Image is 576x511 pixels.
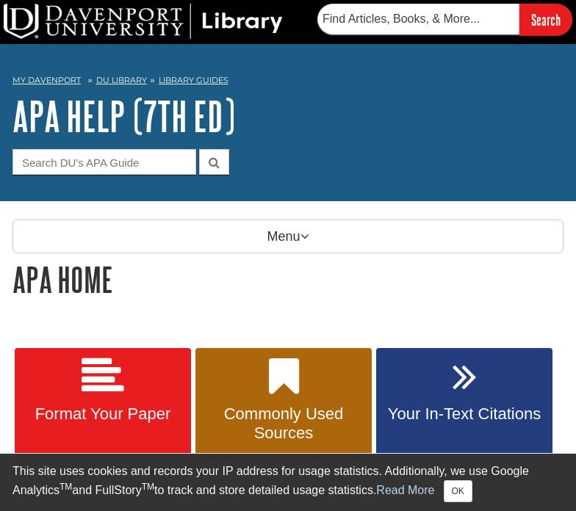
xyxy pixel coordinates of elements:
[376,348,552,458] a: Your In-Text Citations
[12,463,564,502] div: This site uses cookies and records your IP address for usage statistics. Additionally, we use Goo...
[387,405,541,424] span: Your In-Text Citations
[317,4,519,35] input: Find Articles, Books, & More...
[12,74,81,87] a: My Davenport
[519,4,572,35] input: Search
[12,93,235,139] a: APA Help (7th Ed)
[195,348,372,458] a: Commonly Used Sources
[26,405,180,424] span: Format Your Paper
[142,482,154,492] sup: TM
[60,482,72,492] sup: TM
[206,405,361,443] span: Commonly Used Sources
[376,484,434,496] a: Read More
[96,75,147,85] a: DU Library
[159,75,228,85] a: Library Guides
[12,220,564,253] p: Menu
[15,348,191,458] a: Format Your Paper
[444,480,472,502] button: Close
[12,70,564,94] nav: breadcrumb
[317,4,572,35] form: Searches DU Library's articles, books, and more
[12,149,196,175] input: Search DU's APA Guide
[4,4,283,39] img: DU Library
[12,261,564,298] h1: APA Home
